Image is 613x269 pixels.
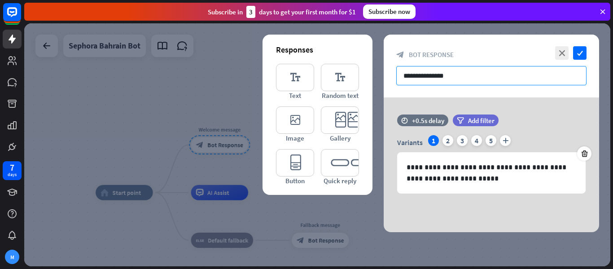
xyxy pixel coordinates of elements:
[471,135,482,146] div: 4
[7,4,34,31] button: Open LiveChat chat widget
[5,250,19,264] div: M
[500,135,511,146] i: plus
[428,135,439,146] div: 1
[10,163,14,172] div: 7
[363,4,416,19] div: Subscribe now
[8,172,17,178] div: days
[442,135,453,146] div: 2
[457,117,464,124] i: filter
[486,135,496,146] div: 5
[409,50,454,59] span: Bot Response
[468,116,495,125] span: Add filter
[457,135,468,146] div: 3
[412,116,444,125] div: +0.5s delay
[401,117,408,123] i: time
[573,46,587,60] i: check
[246,6,255,18] div: 3
[208,6,356,18] div: Subscribe in days to get your first month for $1
[555,46,569,60] i: close
[396,51,404,59] i: block_bot_response
[397,138,423,147] span: Variants
[3,161,22,180] a: 7 days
